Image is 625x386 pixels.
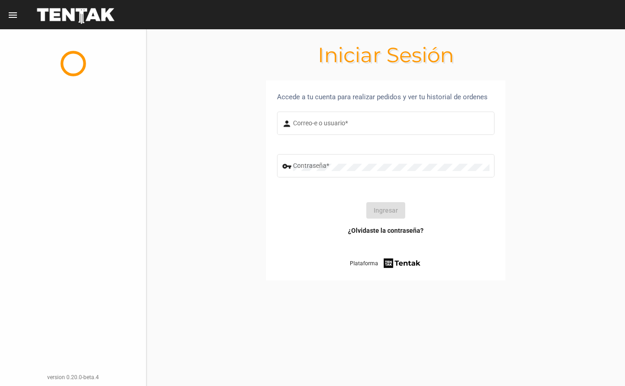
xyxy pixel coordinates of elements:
div: version 0.20.0-beta.4 [7,373,139,382]
div: Accede a tu cuenta para realizar pedidos y ver tu historial de ordenes [277,91,495,102]
mat-icon: menu [7,10,18,21]
button: Ingresar [366,202,405,219]
img: tentak-firm.png [382,257,422,269]
mat-icon: vpn_key [282,161,293,172]
span: Plataforma [350,259,378,268]
mat-icon: person [282,118,293,129]
a: ¿Olvidaste la contraseña? [348,226,424,235]
a: Plataforma [350,257,422,269]
h1: Iniciar Sesión [147,48,625,62]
